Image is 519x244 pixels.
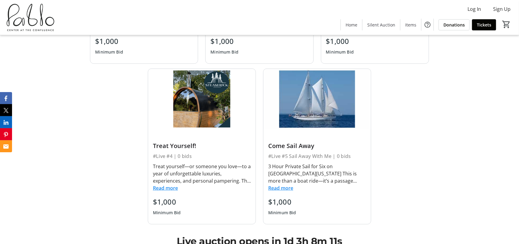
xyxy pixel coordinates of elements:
div: Come Sail Away [268,142,366,150]
button: Read more [153,184,178,192]
div: Minimum Bid [95,47,123,57]
span: Tickets [477,22,491,28]
a: Silent Auction [362,19,400,30]
a: Items [400,19,421,30]
div: Minimum Bid [153,207,181,218]
span: Silent Auction [367,22,395,28]
span: Sign Up [493,5,511,13]
div: Treat Yourself! [153,142,251,150]
div: Minimum Bid [326,47,354,57]
span: Items [405,22,416,28]
a: Tickets [472,19,496,30]
img: Come Sail Away [263,69,371,129]
div: #Live #5 Sail Away With Me | 0 bids [268,152,366,160]
img: Pablo Center's Logo [4,2,57,32]
button: Sign Up [488,4,515,14]
div: $1,000 [326,36,354,47]
div: Treat yourself—or someone you love—to a year of unforgettable luxuries, experiences, and personal... [153,163,251,184]
div: #Live #4 | 0 bids [153,152,251,160]
img: Treat Yourself! [148,69,256,129]
div: $1,000 [268,196,296,207]
div: Minimum Bid [210,47,238,57]
div: $1,000 [210,36,238,47]
div: Minimum Bid [268,207,296,218]
div: $1,000 [95,36,123,47]
span: Donations [443,22,465,28]
a: Home [341,19,362,30]
div: 3 Hour Private Sail for Six on [GEOGRAPHIC_DATA][US_STATE] This is more than a boat ride—it’s a p... [268,163,366,184]
span: Log In [468,5,481,13]
span: Home [346,22,357,28]
button: Log In [463,4,486,14]
a: Donations [439,19,470,30]
div: $1,000 [153,196,181,207]
button: Read more [268,184,293,192]
button: Help [421,19,434,31]
button: Cart [501,19,512,30]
